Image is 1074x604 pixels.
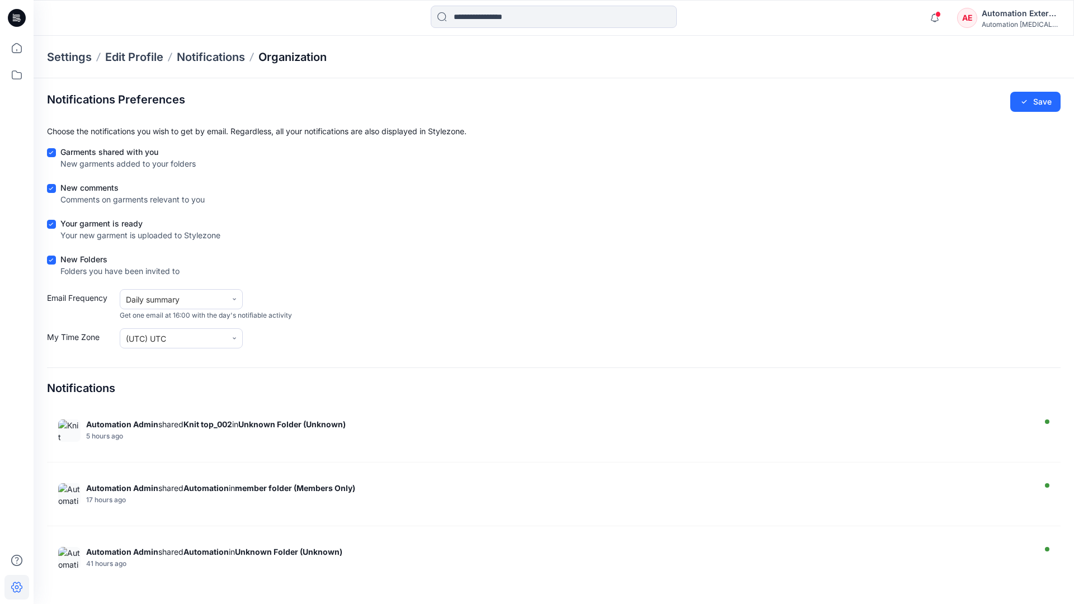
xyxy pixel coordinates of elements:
div: Daily summary [126,294,221,305]
h2: Notifications Preferences [47,93,185,106]
div: New comments [60,182,205,194]
div: shared in [86,547,1031,556]
div: shared in [86,419,1031,429]
div: Folders you have been invited to [60,265,180,277]
strong: Automation [183,547,229,556]
img: Automation [58,547,81,569]
h4: Notifications [47,381,115,395]
div: Tuesday, September 16, 2025 22:56 [86,496,1031,504]
strong: Automation [183,483,229,493]
div: Automation External [982,7,1060,20]
a: Organization [258,49,327,65]
label: Email Frequency [47,292,114,320]
div: Automation [MEDICAL_DATA]... [982,20,1060,29]
div: Your garment is ready [60,218,220,229]
div: New garments added to your folders [60,158,196,169]
a: Notifications [177,49,245,65]
strong: Unknown Folder (Unknown) [238,419,346,429]
img: Knit top_002 [58,419,81,442]
strong: Automation Admin [86,483,158,493]
div: (UTC) UTC [126,333,221,345]
div: Monday, September 15, 2025 22:55 [86,560,1031,568]
strong: Automation Admin [86,547,158,556]
img: Automation [58,483,81,506]
div: Your new garment is uploaded to Stylezone [60,229,220,241]
div: AE [957,8,977,28]
button: Save [1010,92,1061,112]
span: Get one email at 16:00 with the day's notifiable activity [120,310,292,320]
div: shared in [86,483,1031,493]
div: New Folders [60,253,180,265]
div: Wednesday, September 17, 2025 11:02 [86,432,1031,440]
p: Choose the notifications you wish to get by email. Regardless, all your notifications are also di... [47,125,1061,137]
a: Edit Profile [105,49,163,65]
strong: Knit top_002 [183,419,232,429]
div: Garments shared with you [60,146,196,158]
p: Settings [47,49,92,65]
strong: member folder (Members Only) [235,483,355,493]
label: My Time Zone [47,331,114,348]
div: Comments on garments relevant to you [60,194,205,205]
strong: Unknown Folder (Unknown) [235,547,342,556]
strong: Automation Admin [86,419,158,429]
